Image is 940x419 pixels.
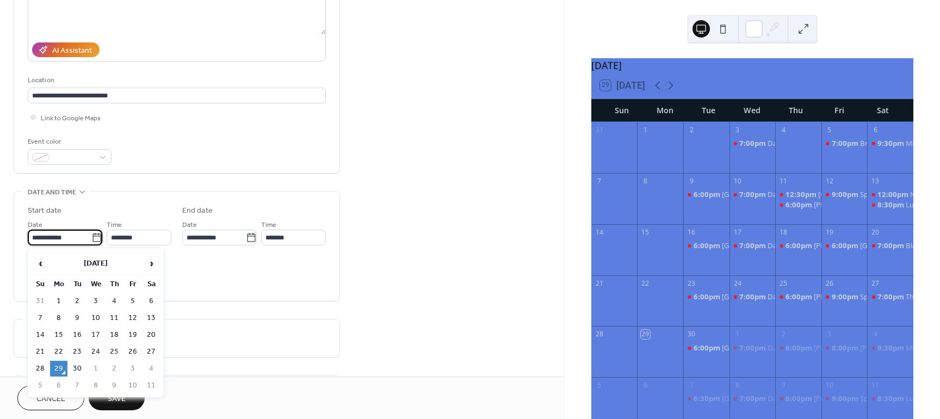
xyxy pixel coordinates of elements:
div: Dan's Place [768,189,805,199]
div: 7 [687,381,696,390]
span: 6:00pm [832,241,860,250]
span: 6:00pm [694,343,722,353]
div: 3 [733,125,742,134]
div: 10 [733,176,742,186]
div: 7 [595,176,604,186]
td: 4 [106,293,123,309]
th: We [87,276,104,292]
div: 16 [687,227,696,237]
div: [GEOGRAPHIC_DATA] [818,189,889,199]
span: 6:00pm [694,189,722,199]
span: 7:00pm [739,189,768,199]
td: 5 [32,378,49,393]
div: 9 [687,176,696,186]
td: 9 [69,310,86,326]
span: Date and time [28,187,76,198]
div: 10 [825,381,834,390]
td: 20 [143,327,160,343]
td: 28 [32,361,49,377]
div: 31 [595,125,604,134]
div: Breachway Grill [821,138,868,148]
div: [GEOGRAPHIC_DATA] [722,241,793,250]
th: Sa [143,276,160,292]
div: Black Oak [867,241,913,250]
td: 31 [32,293,49,309]
div: 27 [871,279,880,288]
td: 5 [124,293,141,309]
span: 6:00pm [694,292,722,301]
div: Lucky's [906,200,930,209]
span: Save [108,393,126,405]
span: 7:00pm [832,138,860,148]
span: 7:00pm [739,343,768,353]
td: 2 [69,293,86,309]
div: 15 [641,227,650,237]
span: 7:00pm [877,292,906,301]
td: 11 [143,378,160,393]
div: [DATE] [591,58,913,72]
span: 7:00pm [739,241,768,250]
span: 8:00pm [832,343,860,353]
td: 10 [87,310,104,326]
span: 9:00pm [832,393,860,403]
div: Sun [600,99,644,121]
th: Tu [69,276,86,292]
span: Time [261,219,276,231]
td: 18 [106,327,123,343]
div: Fri [818,99,861,121]
div: Speakeasy [821,393,868,403]
div: 4 [871,330,880,339]
span: 9:00pm [832,189,860,199]
td: 19 [124,327,141,343]
td: 30 [69,361,86,377]
div: Mon [644,99,687,121]
div: 5 [595,381,604,390]
div: Dan's Place [768,138,805,148]
div: 13 [871,176,880,186]
td: 7 [69,378,86,393]
span: 6:00pm [786,343,814,353]
span: Time [107,219,122,231]
div: 11 [871,381,880,390]
td: 22 [50,344,67,360]
td: 29 [50,361,67,377]
div: Ryan's Place [775,292,821,301]
div: 12 [825,176,834,186]
div: Newport Landing [775,189,821,199]
div: [GEOGRAPHIC_DATA] [722,189,793,199]
td: 8 [87,378,104,393]
div: 8 [733,381,742,390]
span: 9:00pm [832,292,860,301]
div: 11 [779,176,788,186]
span: 6:00pm [786,241,814,250]
button: AI Assistant [32,42,100,57]
span: 7:00pm [739,393,768,403]
div: 26 [825,279,834,288]
span: 7:00pm [739,138,768,148]
div: Dan's Place [729,189,776,199]
span: Date [28,219,42,231]
div: Dan's Place [768,292,805,301]
span: 6:00pm [786,393,814,403]
td: 13 [143,310,160,326]
div: Speakeasy [821,189,868,199]
span: 12:30pm [786,189,818,199]
td: 3 [87,293,104,309]
td: 12 [124,310,141,326]
div: Location [28,75,324,86]
th: Su [32,276,49,292]
div: Speakeasy [860,292,894,301]
div: 25 [779,279,788,288]
td: 10 [124,378,141,393]
td: 11 [106,310,123,326]
span: Cancel [36,393,65,405]
div: Newport Harbor Resort [821,241,868,250]
span: Link to Google Maps [41,113,101,124]
td: 3 [124,361,141,377]
div: [PERSON_NAME] Place [814,343,887,353]
div: [PERSON_NAME] [860,343,915,353]
div: Ryan's Place [775,241,821,250]
td: 15 [50,327,67,343]
div: Dan's Place [729,343,776,353]
div: Narragansett Brewery - PJ's Memorial Bike Ride [867,189,913,199]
